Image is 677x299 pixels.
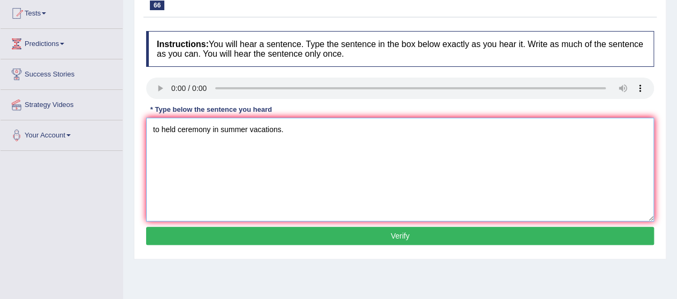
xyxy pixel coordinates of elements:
[146,31,654,67] h4: You will hear a sentence. Type the sentence in the box below exactly as you hear it. Write as muc...
[157,40,209,49] b: Instructions:
[146,104,276,114] div: * Type below the sentence you heard
[1,90,123,117] a: Strategy Videos
[1,59,123,86] a: Success Stories
[1,29,123,56] a: Predictions
[146,227,654,245] button: Verify
[1,120,123,147] a: Your Account
[150,1,164,10] span: 66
